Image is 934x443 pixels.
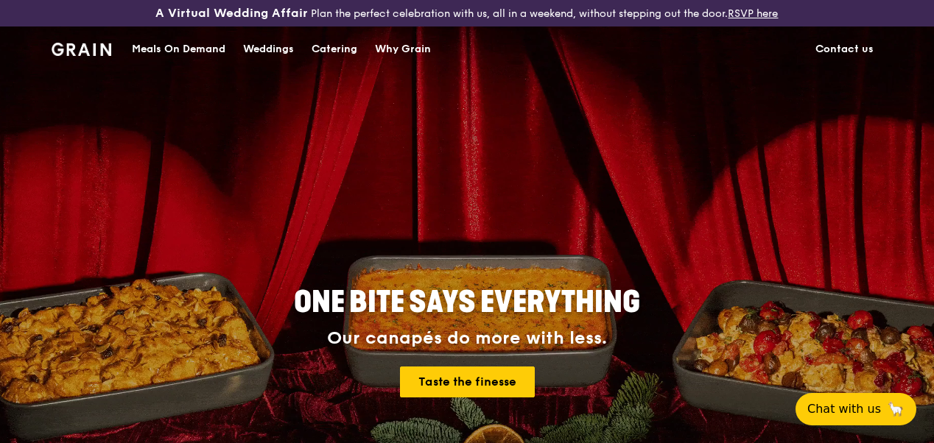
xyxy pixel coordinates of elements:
a: Why Grain [366,27,440,71]
div: Meals On Demand [132,27,225,71]
span: Chat with us [807,400,881,418]
div: Why Grain [375,27,431,71]
a: Contact us [807,27,882,71]
a: RSVP here [728,7,778,20]
button: Chat with us🦙 [796,393,916,425]
div: Plan the perfect celebration with us, all in a weekend, without stepping out the door. [155,6,778,21]
div: Weddings [243,27,294,71]
a: Taste the finesse [400,366,535,397]
img: Grain [52,43,111,56]
a: Weddings [234,27,303,71]
div: Catering [312,27,357,71]
span: 🦙 [887,400,905,418]
a: GrainGrain [52,26,111,70]
a: Catering [303,27,366,71]
span: ONE BITE SAYS EVERYTHING [294,285,640,320]
div: Our canapés do more with less. [202,328,732,349]
h3: A Virtual Wedding Affair [155,6,308,21]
